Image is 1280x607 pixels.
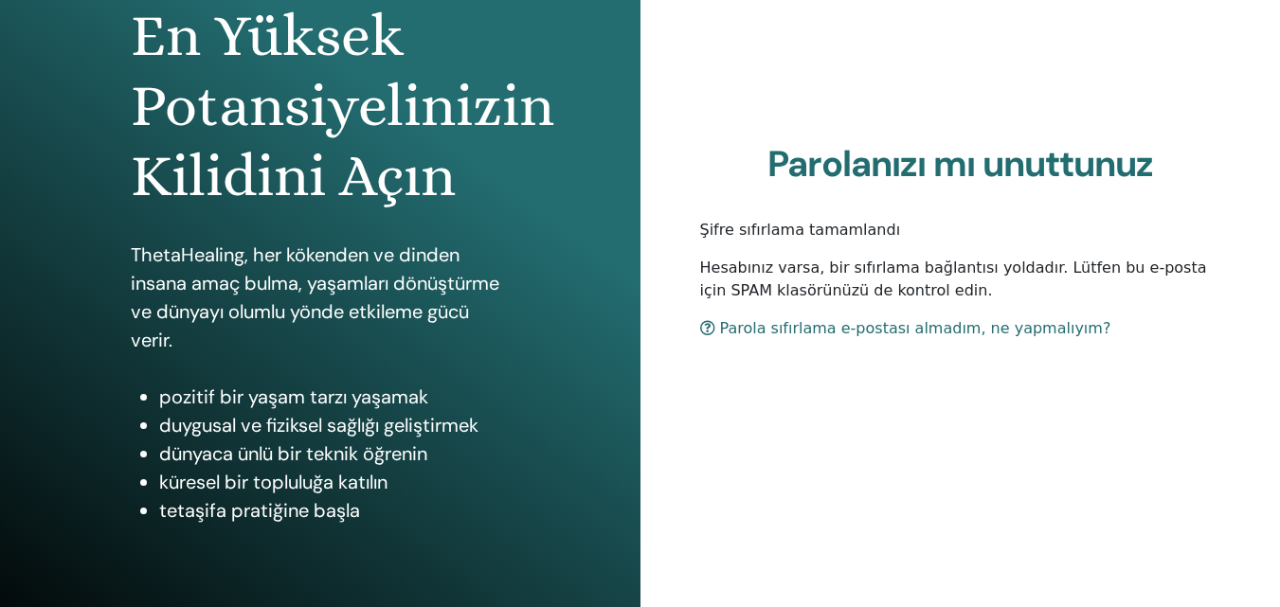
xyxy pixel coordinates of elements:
[700,319,1111,337] a: Parola sıfırlama e-postası almadım, ne yapmalıyım?
[159,439,510,468] li: dünyaca ünlü bir teknik öğrenin
[700,219,1221,241] p: Şifre sıfırlama tamamlandı
[159,411,510,439] li: duygusal ve fiziksel sağlığı geliştirmek
[131,1,510,212] h1: En Yüksek Potansiyelinizin Kilidini Açın
[159,468,510,496] li: küresel bir topluluğa katılın
[700,257,1221,302] p: Hesabınız varsa, bir sıfırlama bağlantısı yoldadır. Lütfen bu e-posta için SPAM klasörünüzü de ko...
[700,143,1221,187] h2: Parolanızı mı unuttunuz
[159,496,510,525] li: tetaşifa pratiğine başla
[131,241,510,354] p: ThetaHealing, her kökenden ve dinden insana amaç bulma, yaşamları dönüştürme ve dünyayı olumlu yö...
[159,383,510,411] li: pozitif bir yaşam tarzı yaşamak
